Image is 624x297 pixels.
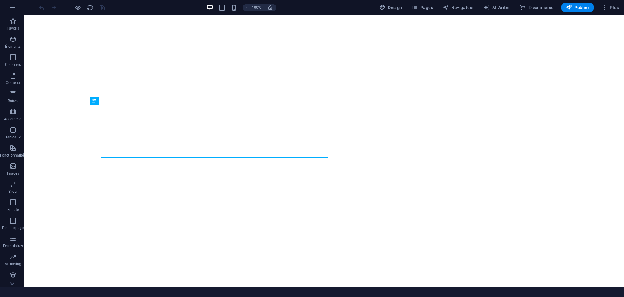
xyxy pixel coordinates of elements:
span: Publier [566,5,589,11]
button: Design [377,3,405,12]
p: Images [7,171,19,176]
p: Contenu [6,80,20,85]
button: Cliquez ici pour quitter le mode Aperçu et poursuivre l'édition. [74,4,81,11]
i: Lors du redimensionnement, ajuster automatiquement le niveau de zoom en fonction de l'appareil sé... [268,5,273,10]
span: AI Writer [484,5,510,11]
i: Actualiser la page [87,4,94,11]
span: Navigateur [443,5,474,11]
span: Plus [601,5,619,11]
span: E-commerce [520,5,553,11]
button: Navigateur [440,3,476,12]
button: 100% [243,4,264,11]
button: reload [86,4,94,11]
p: Tableaux [5,135,21,140]
p: Colonnes [5,62,21,67]
p: Collections [4,280,22,285]
p: En-tête [7,207,19,212]
button: Plus [599,3,621,12]
button: Publier [561,3,594,12]
p: Slider [8,189,18,194]
h6: 100% [252,4,261,11]
button: Pages [409,3,435,12]
p: Pied de page [2,225,24,230]
div: Design (Ctrl+Alt+Y) [377,3,405,12]
p: Éléments [5,44,21,49]
span: Design [379,5,402,11]
button: E-commerce [517,3,556,12]
p: Accordéon [4,117,22,121]
p: Favoris [7,26,19,31]
span: Pages [412,5,433,11]
p: Boîtes [8,98,18,103]
button: AI Writer [481,3,512,12]
p: Marketing [5,262,21,266]
p: Formulaires [3,244,23,248]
